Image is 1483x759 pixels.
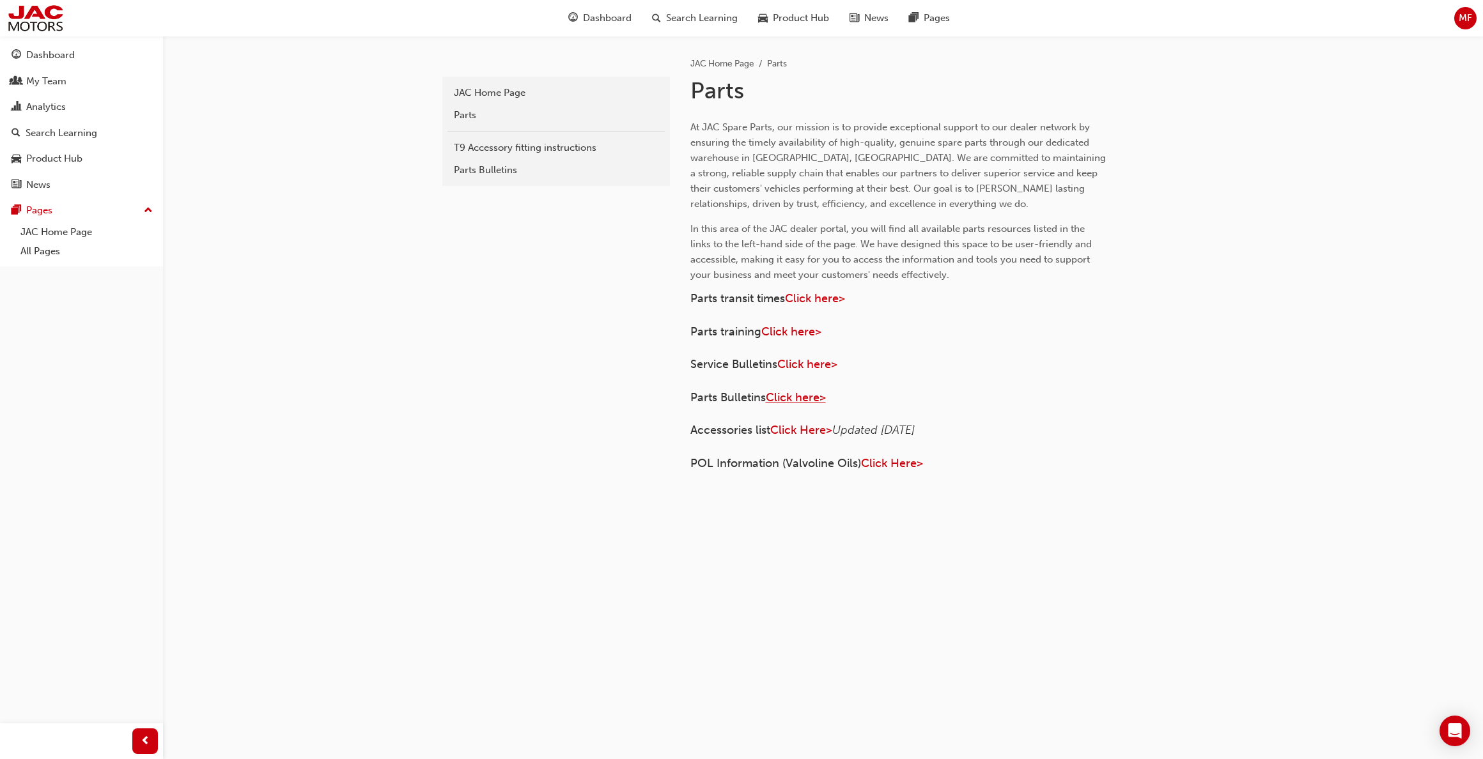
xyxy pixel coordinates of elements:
a: Product Hub [5,147,158,171]
img: jac-portal [6,4,65,33]
span: news-icon [850,10,859,26]
div: Parts Bulletins [454,163,658,178]
div: My Team [26,74,66,89]
div: Analytics [26,100,66,114]
span: In this area of the JAC dealer portal, you will find all available parts resources listed in the ... [690,223,1094,280]
a: News [5,173,158,197]
span: pages-icon [909,10,919,26]
span: At JAC Spare Parts, our mission is to provide exceptional support to our dealer network by ensuri... [690,121,1108,210]
span: car-icon [12,153,21,165]
h1: Parts [690,77,1110,105]
span: search-icon [12,128,20,139]
button: Pages [5,199,158,222]
a: Click here> [766,390,826,404]
span: prev-icon [141,733,150,749]
a: Parts Bulletins [447,159,665,181]
span: Parts training [690,325,761,339]
a: Search Learning [5,121,158,145]
span: Accessories list [690,423,770,437]
span: Parts Bulletins [690,390,766,404]
div: JAC Home Page [454,86,658,100]
span: Service Bulletins [690,357,777,371]
span: pages-icon [12,205,21,217]
a: Click here> [785,291,845,305]
a: Click Here> [861,456,923,470]
div: News [26,178,50,192]
div: Product Hub [26,151,82,166]
span: Product Hub [773,11,829,26]
span: POL Information (Valvoline Oils) [690,456,861,470]
span: Updated [DATE] [832,423,915,437]
a: My Team [5,70,158,93]
a: Parts [447,104,665,126]
span: car-icon [758,10,768,26]
a: Click Here> [770,423,832,437]
a: JAC Home Page [15,222,158,242]
div: T9 Accessory fitting instructions [454,141,658,155]
a: Analytics [5,95,158,119]
div: Dashboard [26,48,75,63]
span: guage-icon [12,50,21,61]
a: JAC Home Page [690,58,754,69]
a: All Pages [15,241,158,261]
li: Parts [767,57,787,72]
a: Click here> [761,325,821,339]
span: News [864,11,889,26]
a: Dashboard [5,43,158,67]
span: Parts transit times [690,291,785,305]
a: JAC Home Page [447,82,665,104]
a: car-iconProduct Hub [748,5,839,31]
span: chart-icon [12,102,21,113]
a: pages-iconPages [899,5,960,31]
div: Search Learning [26,126,97,141]
span: up-icon [144,203,153,219]
a: T9 Accessory fitting instructions [447,137,665,159]
div: Pages [26,203,52,218]
a: search-iconSearch Learning [642,5,748,31]
a: Click here> [777,357,837,371]
span: guage-icon [568,10,578,26]
div: Parts [454,108,658,123]
span: Pages [924,11,950,26]
a: guage-iconDashboard [558,5,642,31]
span: people-icon [12,76,21,88]
span: Search Learning [666,11,738,26]
span: MF [1459,11,1472,26]
span: Dashboard [583,11,632,26]
button: MF [1454,7,1477,29]
span: search-icon [652,10,661,26]
span: news-icon [12,180,21,191]
a: news-iconNews [839,5,899,31]
div: Open Intercom Messenger [1440,716,1470,746]
button: DashboardMy TeamAnalyticsSearch LearningProduct HubNews [5,41,158,199]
